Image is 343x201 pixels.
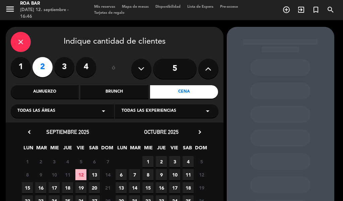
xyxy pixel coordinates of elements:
span: MIE [49,144,60,155]
label: 4 [76,57,96,77]
label: 2 [32,57,53,77]
label: 3 [54,57,74,77]
span: 11 [183,169,194,180]
div: Almuerzo [11,85,79,99]
span: 3 [49,156,60,167]
span: MAR [36,144,47,155]
i: exit_to_app [297,6,305,14]
span: 4 [62,156,73,167]
i: search [327,6,335,14]
span: Pre-acceso [217,5,242,9]
span: JUE [62,144,73,155]
span: 8 [22,169,33,180]
span: 12 [75,169,86,180]
div: ó [103,57,125,81]
span: 16 [35,182,46,193]
span: septiembre 2025 [46,129,89,135]
span: 4 [183,156,194,167]
span: 17 [169,182,180,193]
span: 5 [196,156,207,167]
button: menu [5,4,15,16]
span: SAB [88,144,99,155]
div: Brunch [80,85,148,99]
span: 10 [169,169,180,180]
span: VIE [75,144,86,155]
i: arrow_drop_down [204,107,212,115]
span: LUN [23,144,34,155]
i: arrow_drop_down [99,107,108,115]
i: chevron_right [196,129,203,136]
span: 8 [142,169,153,180]
span: 19 [75,182,86,193]
span: 2 [156,156,167,167]
span: LUN [117,144,128,155]
span: 17 [49,182,60,193]
span: Lista de Espera [184,5,217,9]
span: 12 [196,169,207,180]
span: 9 [35,169,46,180]
span: DOM [195,144,206,155]
div: Indique cantidad de clientes [11,32,218,52]
span: 2 [35,156,46,167]
span: 13 [116,182,127,193]
div: [DATE] 12. septiembre - 16:46 [20,7,81,20]
span: 10 [49,169,60,180]
span: 6 [116,169,127,180]
span: DOM [101,144,112,155]
span: 7 [102,156,113,167]
span: 11 [62,169,73,180]
span: 5 [75,156,86,167]
span: MAR [130,144,141,155]
span: 14 [102,169,113,180]
div: ROA BAR [20,0,81,7]
span: Disponibilidad [152,5,184,9]
span: 19 [196,182,207,193]
span: 15 [142,182,153,193]
span: 18 [62,182,73,193]
span: Todas las áreas [17,108,55,114]
span: VIE [169,144,180,155]
span: 16 [156,182,167,193]
i: add_circle_outline [282,6,290,14]
span: Todas las experiencias [122,108,176,114]
span: Mis reservas [91,5,119,9]
div: Cena [150,85,218,99]
label: 1 [11,57,31,77]
span: 9 [156,169,167,180]
span: 1 [142,156,153,167]
i: close [17,38,25,46]
span: Mapa de mesas [119,5,152,9]
span: 1 [22,156,33,167]
i: chevron_left [26,129,33,136]
span: 6 [89,156,100,167]
span: 18 [183,182,194,193]
span: JUE [156,144,167,155]
span: Tarjetas de regalo [91,11,128,15]
span: 13 [89,169,100,180]
span: 3 [169,156,180,167]
i: turned_in_not [312,6,320,14]
span: octubre 2025 [144,129,179,135]
i: menu [5,4,15,14]
span: 20 [89,182,100,193]
span: 15 [22,182,33,193]
span: SAB [182,144,193,155]
span: 7 [129,169,140,180]
span: 14 [129,182,140,193]
span: MIE [143,144,154,155]
span: 21 [102,182,113,193]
